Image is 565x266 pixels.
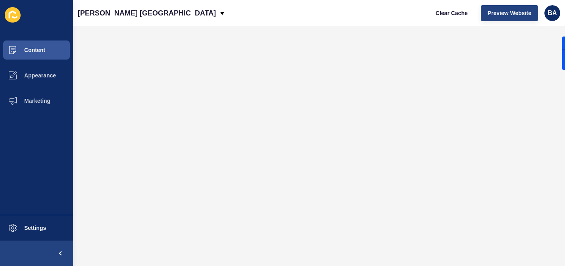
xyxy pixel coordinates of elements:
[78,3,216,23] p: [PERSON_NAME] [GEOGRAPHIC_DATA]
[548,9,557,17] span: BA
[488,9,531,17] span: Preview Website
[436,9,468,17] span: Clear Cache
[429,5,475,21] button: Clear Cache
[481,5,538,21] button: Preview Website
